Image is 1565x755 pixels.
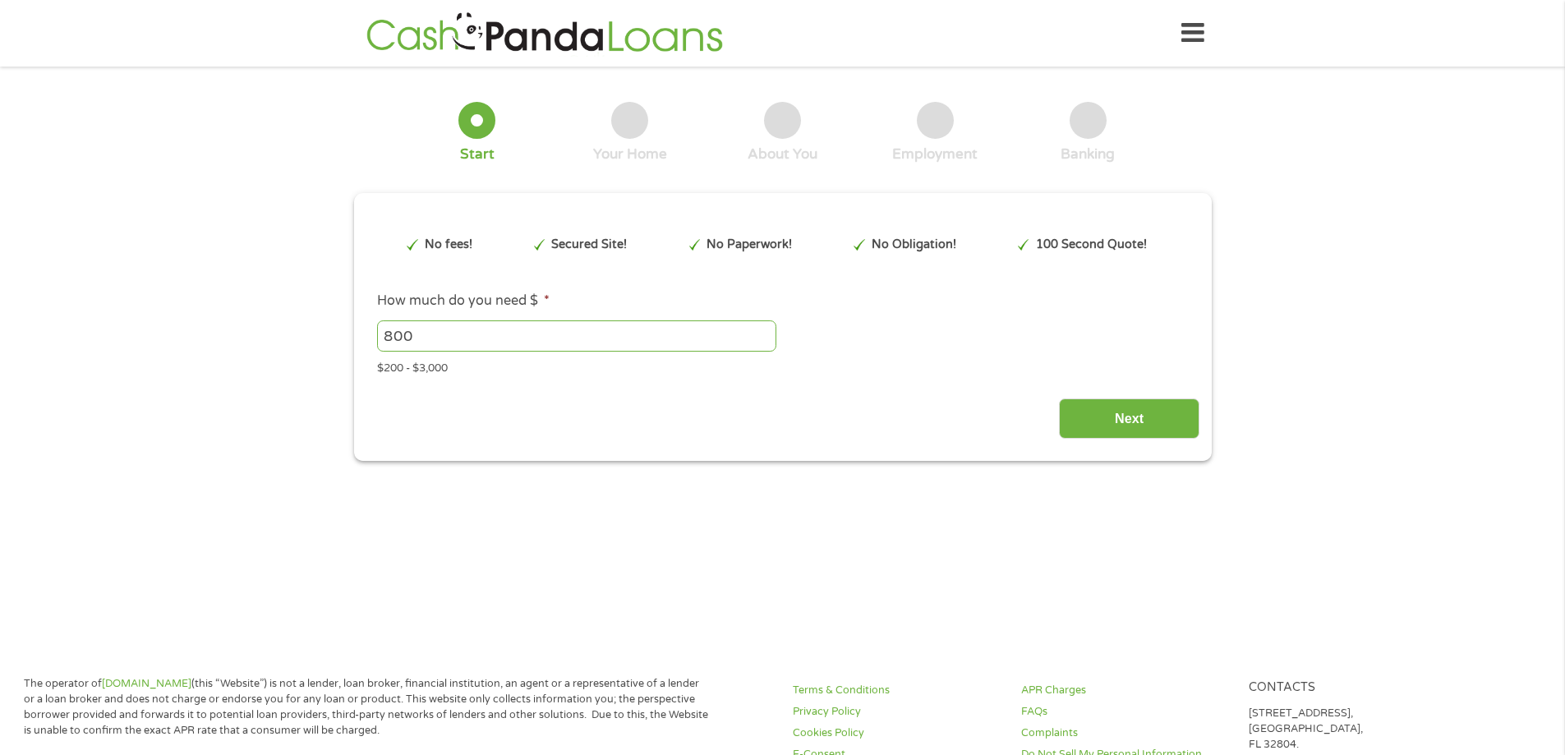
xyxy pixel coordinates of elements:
[1021,725,1230,741] a: Complaints
[748,145,817,163] div: About You
[793,683,1001,698] a: Terms & Conditions
[872,236,956,254] p: No Obligation!
[551,236,627,254] p: Secured Site!
[1021,683,1230,698] a: APR Charges
[24,676,709,739] p: The operator of (this “Website”) is not a lender, loan broker, financial institution, an agent or...
[377,292,550,310] label: How much do you need $
[425,236,472,254] p: No fees!
[793,704,1001,720] a: Privacy Policy
[593,145,667,163] div: Your Home
[1036,236,1147,254] p: 100 Second Quote!
[377,355,1187,377] div: $200 - $3,000
[1059,398,1199,439] input: Next
[1249,706,1457,753] p: [STREET_ADDRESS], [GEOGRAPHIC_DATA], FL 32804.
[361,10,728,57] img: GetLoanNow Logo
[1021,704,1230,720] a: FAQs
[1061,145,1115,163] div: Banking
[793,725,1001,741] a: Cookies Policy
[102,677,191,690] a: [DOMAIN_NAME]
[460,145,495,163] div: Start
[892,145,978,163] div: Employment
[707,236,792,254] p: No Paperwork!
[1249,680,1457,696] h4: Contacts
